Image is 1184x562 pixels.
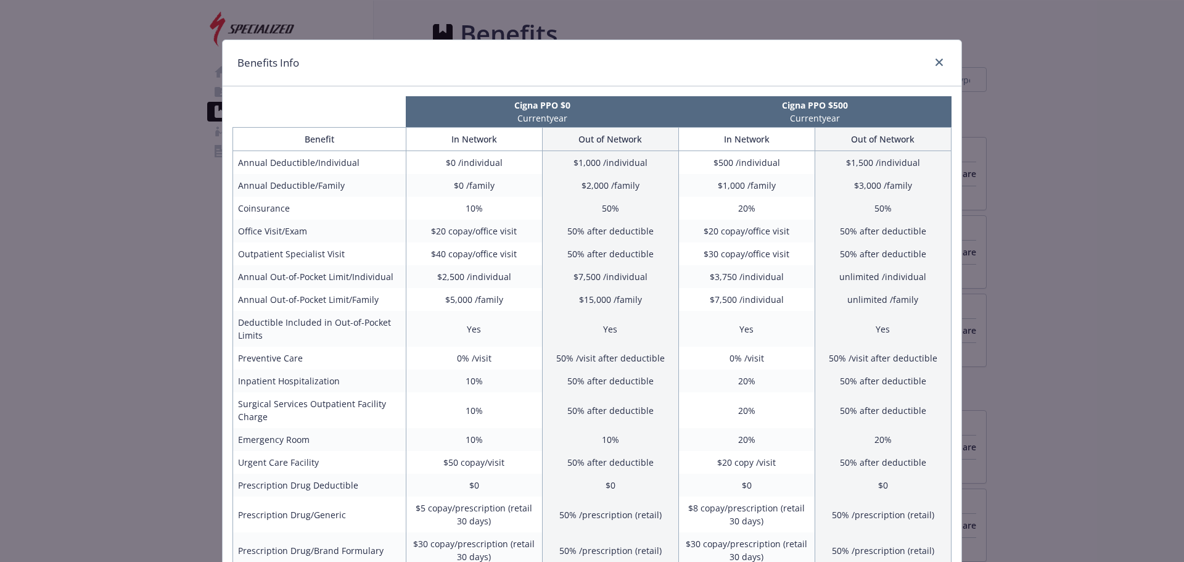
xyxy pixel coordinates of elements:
td: 10% [542,428,678,451]
td: $2,500 /individual [406,265,542,288]
td: Office Visit/Exam [233,220,406,242]
td: 50% /visit after deductible [815,347,951,370]
td: 20% [678,197,815,220]
td: $5 copay/prescription (retail 30 days) [406,497,542,532]
td: $3,750 /individual [678,265,815,288]
td: 50% after deductible [815,220,951,242]
th: In Network [678,128,815,151]
td: $1,000 /individual [542,151,678,175]
th: Benefit [233,128,406,151]
td: Yes [406,311,542,347]
td: 50% after deductible [815,370,951,392]
td: Annual Out-of-Pocket Limit/Individual [233,265,406,288]
td: $7,500 /individual [678,288,815,311]
td: $0 [815,474,951,497]
td: 50% after deductible [542,370,678,392]
td: $0 [406,474,542,497]
td: $5,000 /family [406,288,542,311]
td: 0% /visit [406,347,542,370]
td: 10% [406,370,542,392]
td: $20 copy /visit [678,451,815,474]
td: 10% [406,392,542,428]
td: unlimited /individual [815,265,951,288]
td: 50% after deductible [542,242,678,265]
td: $1,000 /family [678,174,815,197]
td: Yes [542,311,678,347]
td: $40 copay/office visit [406,242,542,265]
td: Urgent Care Facility [233,451,406,474]
td: $50 copay/visit [406,451,542,474]
td: $7,500 /individual [542,265,678,288]
td: $20 copay/office visit [406,220,542,242]
td: 10% [406,197,542,220]
td: 50% after deductible [542,220,678,242]
td: 50% after deductible [815,392,951,428]
td: $0 /individual [406,151,542,175]
td: $15,000 /family [542,288,678,311]
p: Current year [681,112,949,125]
td: $3,000 /family [815,174,951,197]
td: Annual Out-of-Pocket Limit/Family [233,288,406,311]
td: unlimited /family [815,288,951,311]
td: Yes [678,311,815,347]
td: 50% after deductible [542,392,678,428]
td: $8 copay/prescription (retail 30 days) [678,497,815,532]
a: close [932,55,947,70]
td: $1,500 /individual [815,151,951,175]
td: $0 [678,474,815,497]
td: Inpatient Hospitalization [233,370,406,392]
td: 20% [678,392,815,428]
td: $0 /family [406,174,542,197]
p: Cigna PPO $0 [408,99,676,112]
td: Prescription Drug/Generic [233,497,406,532]
td: $20 copay/office visit [678,220,815,242]
td: Preventive Care [233,347,406,370]
td: 50% after deductible [815,451,951,474]
h1: Benefits Info [237,55,299,71]
td: $30 copay/office visit [678,242,815,265]
td: 50% /prescription (retail) [815,497,951,532]
th: Out of Network [815,128,951,151]
td: $500 /individual [678,151,815,175]
td: Surgical Services Outpatient Facility Charge [233,392,406,428]
td: 50% after deductible [815,242,951,265]
p: Cigna PPO $500 [681,99,949,112]
td: 50% [815,197,951,220]
td: Outpatient Specialist Visit [233,242,406,265]
td: $2,000 /family [542,174,678,197]
td: Prescription Drug Deductible [233,474,406,497]
td: 50% after deductible [542,451,678,474]
td: 0% /visit [678,347,815,370]
td: 50% /prescription (retail) [542,497,678,532]
td: Annual Deductible/Individual [233,151,406,175]
td: Yes [815,311,951,347]
th: intentionally left blank [232,96,406,127]
td: 10% [406,428,542,451]
td: Coinsurance [233,197,406,220]
td: 50% [542,197,678,220]
p: Current year [408,112,676,125]
td: 20% [678,370,815,392]
td: 20% [815,428,951,451]
td: Emergency Room [233,428,406,451]
td: Deductible Included in Out-of-Pocket Limits [233,311,406,347]
th: In Network [406,128,542,151]
td: Annual Deductible/Family [233,174,406,197]
td: $0 [542,474,678,497]
td: 50% /visit after deductible [542,347,678,370]
td: 20% [678,428,815,451]
th: Out of Network [542,128,678,151]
